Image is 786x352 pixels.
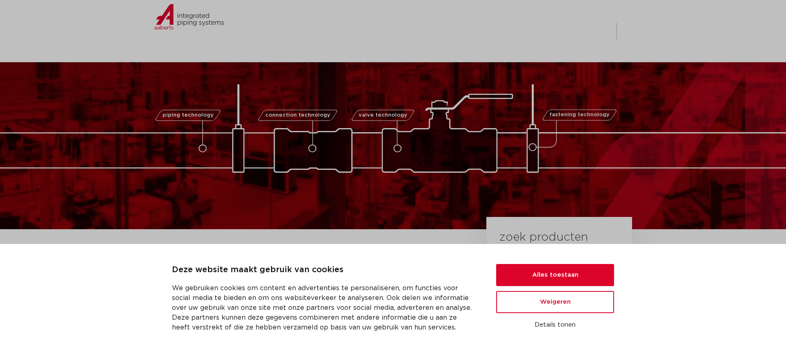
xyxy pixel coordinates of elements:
p: We gebruiken cookies om content en advertenties te personaliseren, om functies voor social media ... [172,283,477,332]
h3: zoek producten [499,229,588,246]
a: downloads [434,16,469,47]
a: markten [332,16,358,47]
button: Weigeren [496,291,614,313]
a: toepassingen [375,16,418,47]
button: Details tonen [496,318,614,332]
a: producten [282,16,316,47]
span: connection technology [265,113,330,118]
span: fastening technology [549,113,610,118]
nav: Menu [282,16,556,47]
span: piping technology [162,113,213,118]
a: services [485,16,511,47]
button: Alles toestaan [496,264,614,286]
span: valve technology [358,113,407,118]
a: over ons [528,16,556,47]
p: Deze website maakt gebruik van cookies [172,264,477,277]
